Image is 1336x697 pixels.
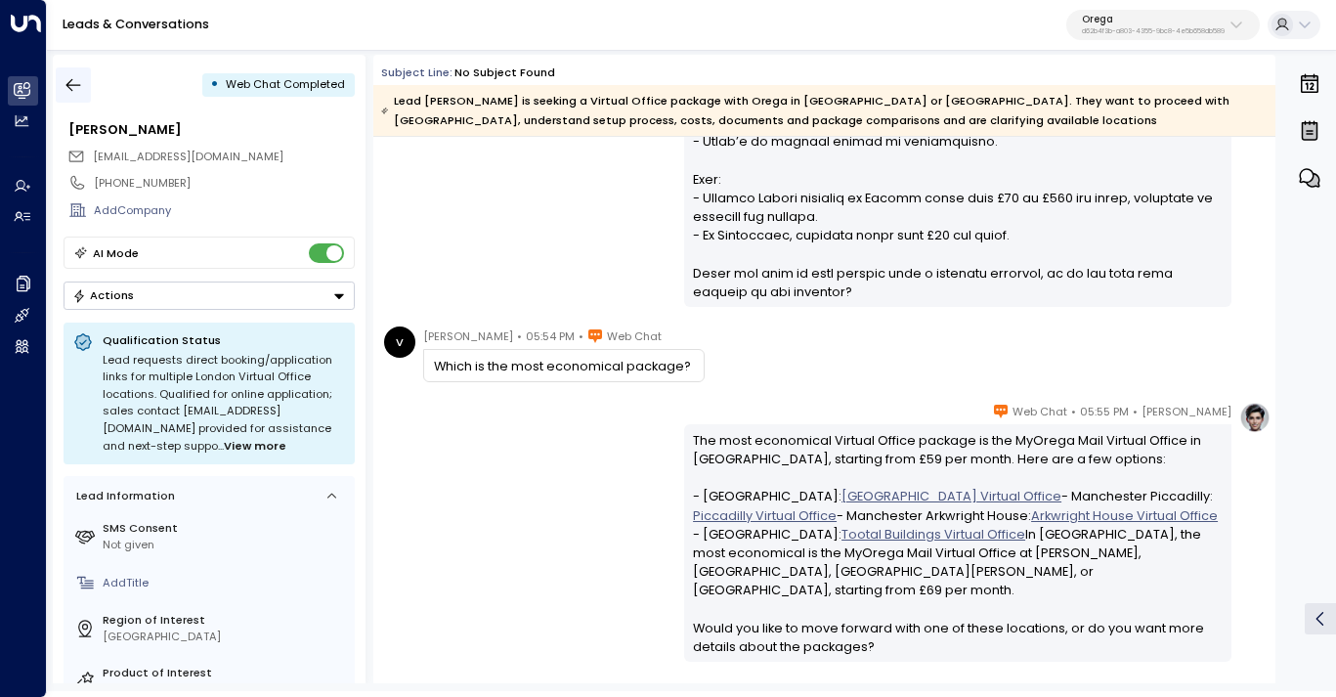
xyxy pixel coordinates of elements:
span: 05:54 PM [526,327,575,346]
span: • [517,327,522,346]
div: Actions [72,288,134,302]
div: V [384,327,415,358]
div: Button group with a nested menu [64,282,355,310]
div: [PHONE_NUMBER] [94,175,354,192]
a: Leads & Conversations [63,16,209,32]
span: Web Chat [607,327,662,346]
span: Web Chat [1013,402,1067,421]
div: AddTitle [103,575,348,591]
span: [PERSON_NAME] [423,327,513,346]
a: Piccadilly Virtual Office [693,506,837,525]
p: Orega [1082,14,1225,25]
div: AI Mode [93,243,139,263]
button: Oregad62b4f3b-a803-4355-9bc8-4e5b658db589 [1066,10,1260,41]
a: Tootal Buildings Virtual Office [841,525,1025,544]
span: [EMAIL_ADDRESS][DOMAIN_NAME] [93,149,283,164]
p: Qualification Status [103,332,345,348]
img: profile-logo.png [1239,402,1271,433]
div: The most economical Virtual Office package is the MyOrega Mail Virtual Office in [GEOGRAPHIC_DATA... [693,431,1222,656]
span: Subject Line: [381,65,453,80]
span: 05:55 PM [1080,402,1129,421]
label: Region of Interest [103,612,348,629]
span: • [1133,402,1138,421]
div: Lead requests direct booking/application links for multiple London Virtual Office locations. Qual... [103,352,345,456]
div: AddCompany [94,202,354,219]
span: • [579,327,583,346]
span: • [1071,402,1076,421]
div: Virtual Office [103,680,348,697]
span: Web Chat Completed [226,76,345,92]
div: • [210,70,219,99]
div: No subject found [454,65,555,81]
p: d62b4f3b-a803-4355-9bc8-4e5b658db589 [1082,27,1225,35]
div: [PERSON_NAME] [68,120,354,139]
div: [GEOGRAPHIC_DATA] [103,629,348,645]
span: [PERSON_NAME] [1142,402,1231,421]
label: Product of Interest [103,665,348,681]
a: [GEOGRAPHIC_DATA] Virtual Office [841,487,1061,505]
button: Actions [64,282,355,310]
a: Arkwright House Virtual Office [1031,506,1218,525]
span: drvignesh@swissgarnier.com [93,149,283,165]
div: Lead Information [70,488,175,504]
div: Not given [103,537,348,553]
div: Which is the most economical package? [434,357,695,375]
span: View more [224,438,286,456]
label: SMS Consent [103,520,348,537]
div: Lead [PERSON_NAME] is seeking a Virtual Office package with Orega in [GEOGRAPHIC_DATA] or [GEOGRA... [381,91,1266,130]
